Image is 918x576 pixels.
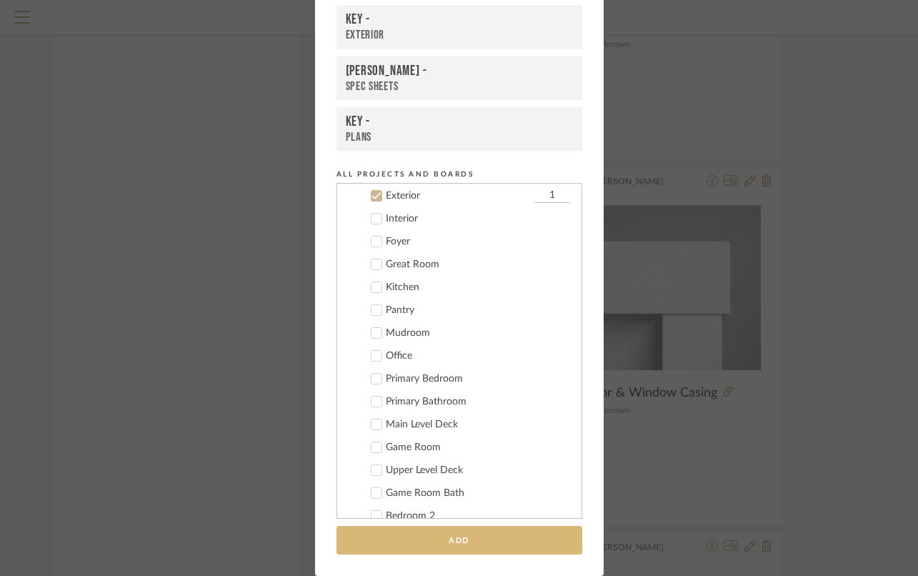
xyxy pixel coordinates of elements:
div: Great Room [386,259,570,271]
div: Interior [386,213,570,225]
div: Spec Sheets [346,79,573,94]
div: Game Room Bath [386,487,570,500]
div: Primary Bathroom [386,396,570,408]
div: Exterior [386,190,531,202]
div: Pantry [386,304,570,317]
div: [PERSON_NAME] - [346,63,573,79]
div: Upper Level Deck [386,465,570,477]
div: Foyer [386,236,570,248]
div: Kitchen [386,282,570,294]
div: Office [386,350,570,362]
div: Exterior [346,28,573,43]
div: Main Level Deck [386,419,570,431]
div: Plans [346,130,573,144]
button: Add [336,526,582,555]
div: All Projects and Boards [336,168,582,181]
div: Game Room [386,442,570,454]
input: Exterior [534,189,570,203]
div: Key - [346,11,573,29]
div: Primary Bedroom [386,373,570,385]
div: Bedroom 2 [386,510,570,522]
div: Key - [346,114,573,130]
div: Mudroom [386,327,570,339]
